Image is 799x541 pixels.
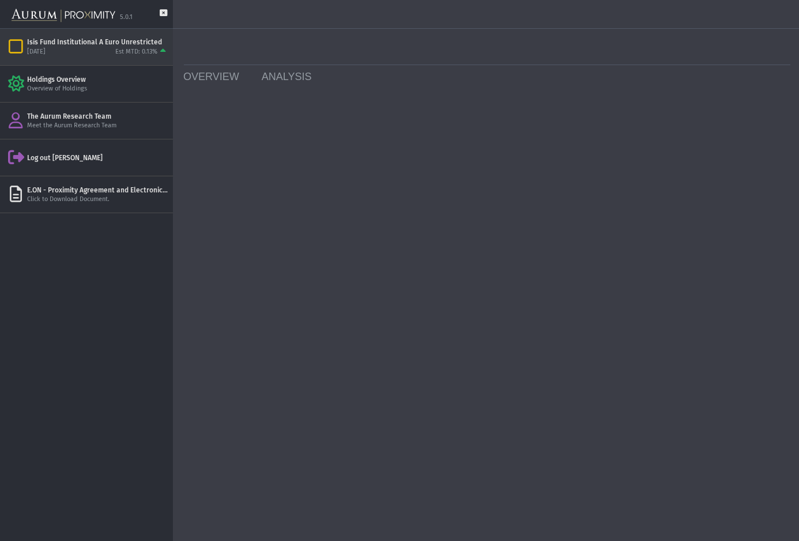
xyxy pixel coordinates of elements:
div: The Aurum Research Team [27,112,168,121]
div: Meet the Aurum Research Team [27,122,168,130]
a: ANALYSIS [253,65,326,88]
div: Isis Fund Institutional A Euro Unrestricted [27,37,168,47]
a: OVERVIEW [175,65,253,88]
div: [DATE] [27,48,46,56]
div: Log out [PERSON_NAME] [27,153,168,162]
div: Est MTD: 0.13% [115,48,157,56]
div: E.ON - Proximity Agreement and Electronic Access Agreement - Signed.pdf [27,186,168,195]
img: Aurum-Proximity%20white.svg [12,3,115,28]
div: Holdings Overview [27,75,168,84]
div: 5.0.1 [120,13,133,22]
div: Click to Download Document. [27,195,168,204]
div: Overview of Holdings [27,85,168,93]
